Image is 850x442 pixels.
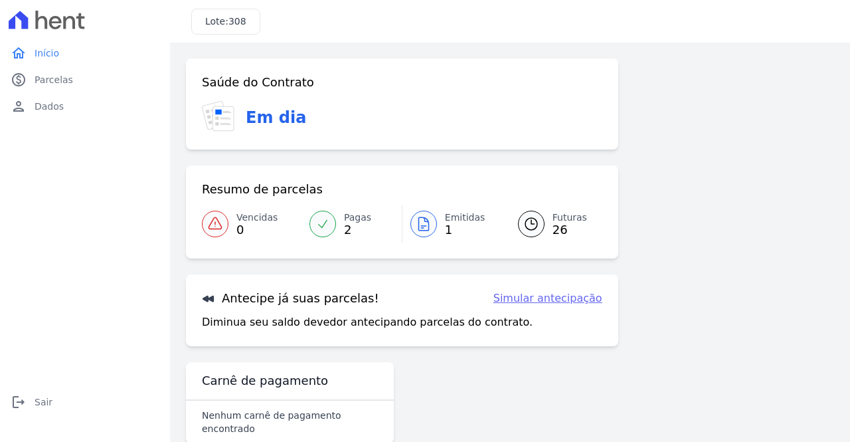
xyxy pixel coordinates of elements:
span: Pagas [344,211,371,225]
a: Vencidas 0 [202,205,301,243]
a: Futuras 26 [502,205,602,243]
i: logout [11,394,27,410]
a: homeInício [5,40,165,66]
h3: Lote: [205,15,246,29]
i: paid [11,72,27,88]
h3: Saúde do Contrato [202,74,314,90]
span: 26 [552,225,587,235]
span: Dados [35,100,64,113]
i: person [11,98,27,114]
h3: Carnê de pagamento [202,373,328,389]
span: 1 [445,225,485,235]
a: logoutSair [5,389,165,415]
span: 0 [236,225,278,235]
span: 308 [228,16,246,27]
span: Sair [35,395,52,409]
span: Vencidas [236,211,278,225]
a: Emitidas 1 [402,205,502,243]
span: Início [35,47,59,60]
span: Futuras [552,211,587,225]
a: Pagas 2 [301,205,402,243]
h3: Em dia [246,106,306,130]
i: home [11,45,27,61]
span: Emitidas [445,211,485,225]
span: Parcelas [35,73,73,86]
span: 2 [344,225,371,235]
a: personDados [5,93,165,120]
h3: Antecipe já suas parcelas! [202,290,379,306]
a: paidParcelas [5,66,165,93]
h3: Resumo de parcelas [202,181,323,197]
a: Simular antecipação [493,290,602,306]
p: Diminua seu saldo devedor antecipando parcelas do contrato. [202,314,533,330]
p: Nenhum carnê de pagamento encontrado [202,409,378,435]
